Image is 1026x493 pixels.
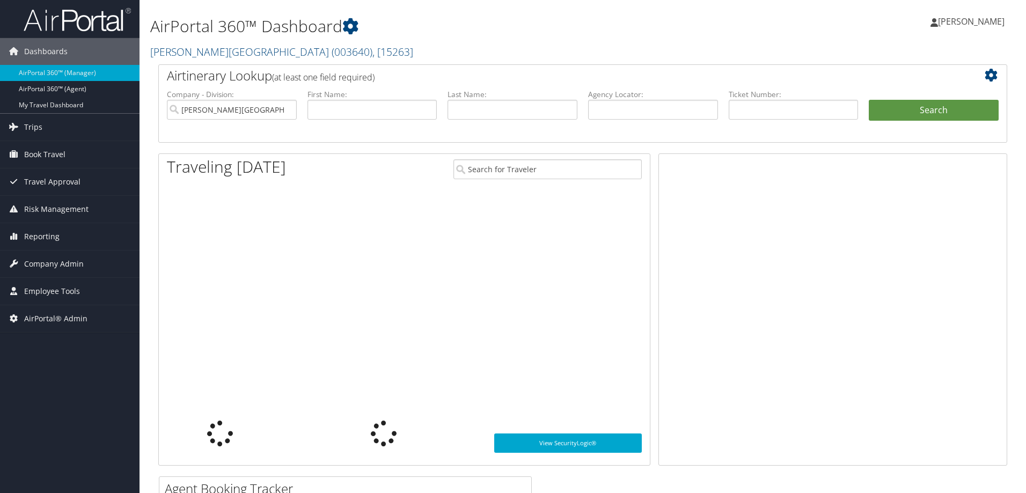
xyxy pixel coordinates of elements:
[938,16,1005,27] span: [PERSON_NAME]
[332,45,372,59] span: ( 003640 )
[167,156,286,178] h1: Traveling [DATE]
[24,168,80,195] span: Travel Approval
[494,433,642,453] a: View SecurityLogic®
[869,100,999,121] button: Search
[150,45,413,59] a: [PERSON_NAME][GEOGRAPHIC_DATA]
[588,89,718,100] label: Agency Locator:
[167,89,297,100] label: Company - Division:
[24,251,84,277] span: Company Admin
[729,89,859,100] label: Ticket Number:
[24,223,60,250] span: Reporting
[24,141,65,168] span: Book Travel
[307,89,437,100] label: First Name:
[930,5,1015,38] a: [PERSON_NAME]
[24,7,131,32] img: airportal-logo.png
[453,159,642,179] input: Search for Traveler
[24,196,89,223] span: Risk Management
[24,38,68,65] span: Dashboards
[24,114,42,141] span: Trips
[24,278,80,305] span: Employee Tools
[24,305,87,332] span: AirPortal® Admin
[150,15,727,38] h1: AirPortal 360™ Dashboard
[448,89,577,100] label: Last Name:
[272,71,375,83] span: (at least one field required)
[372,45,413,59] span: , [ 15263 ]
[167,67,928,85] h2: Airtinerary Lookup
